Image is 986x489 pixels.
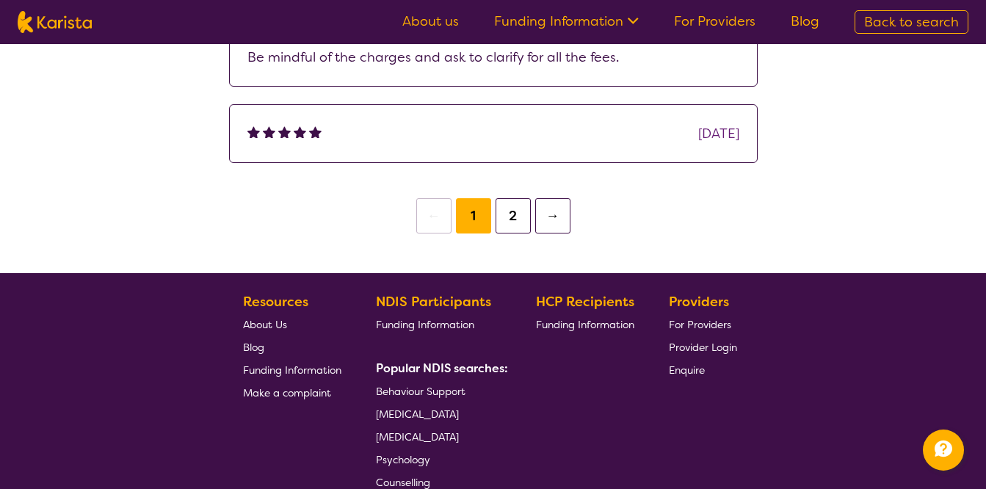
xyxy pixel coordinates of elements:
span: Funding Information [536,318,634,331]
b: Providers [669,293,729,311]
a: About us [402,12,459,30]
span: Back to search [864,13,959,31]
a: Provider Login [669,336,737,358]
b: Popular NDIS searches: [376,361,508,376]
span: Psychology [376,453,430,466]
a: Blog [243,336,341,358]
img: fullstar [309,126,322,138]
span: Make a complaint [243,386,331,399]
button: 1 [456,198,491,233]
span: Funding Information [376,318,474,331]
span: Provider Login [669,341,737,354]
img: fullstar [278,126,291,138]
a: Enquire [669,358,737,381]
img: Karista logo [18,11,92,33]
button: Channel Menu [923,430,964,471]
b: Resources [243,293,308,311]
a: Blog [791,12,819,30]
span: [MEDICAL_DATA] [376,430,459,443]
a: Funding Information [243,358,341,381]
a: About Us [243,313,341,336]
span: Enquire [669,363,705,377]
span: Behaviour Support [376,385,465,398]
span: Counselling [376,476,430,489]
button: 2 [496,198,531,233]
span: [MEDICAL_DATA] [376,407,459,421]
a: For Providers [674,12,755,30]
span: About Us [243,318,287,331]
span: Blog [243,341,264,354]
b: HCP Recipients [536,293,634,311]
b: NDIS Participants [376,293,491,311]
a: Make a complaint [243,381,341,404]
a: For Providers [669,313,737,336]
span: Funding Information [243,363,341,377]
a: Psychology [376,448,502,471]
a: Back to search [855,10,968,34]
button: ← [416,198,452,233]
a: Funding Information [536,313,634,336]
a: [MEDICAL_DATA] [376,402,502,425]
a: Funding Information [376,313,502,336]
a: [MEDICAL_DATA] [376,425,502,448]
img: fullstar [263,126,275,138]
span: For Providers [669,318,731,331]
img: fullstar [247,126,260,138]
a: Behaviour Support [376,380,502,402]
a: Funding Information [494,12,639,30]
img: fullstar [294,126,306,138]
button: → [535,198,570,233]
div: [DATE] [698,123,739,145]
